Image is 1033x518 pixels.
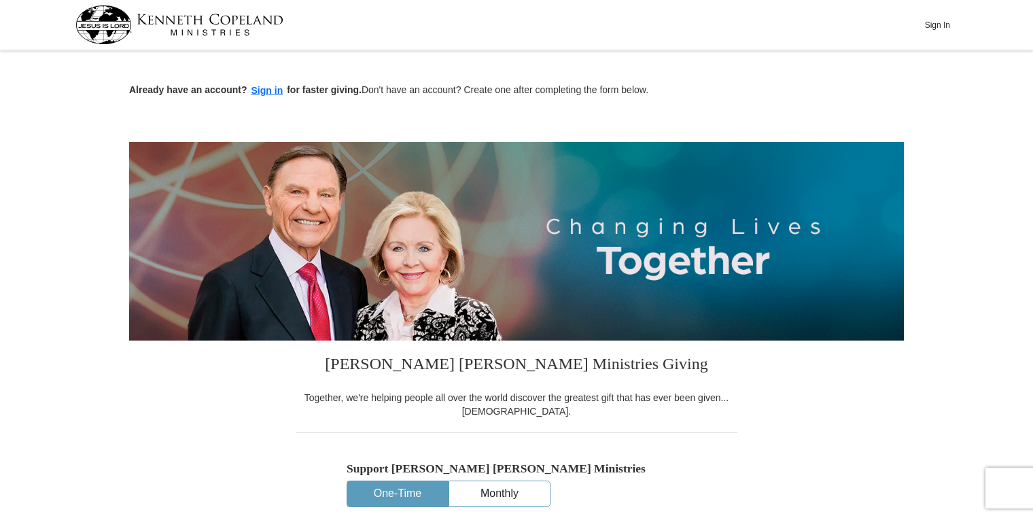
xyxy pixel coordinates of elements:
p: Don't have an account? Create one after completing the form below. [129,83,904,99]
div: Together, we're helping people all over the world discover the greatest gift that has ever been g... [296,391,737,418]
button: Monthly [449,481,550,506]
h3: [PERSON_NAME] [PERSON_NAME] Ministries Giving [296,341,737,391]
img: kcm-header-logo.svg [75,5,283,44]
h5: Support [PERSON_NAME] [PERSON_NAME] Ministries [347,462,686,476]
button: Sign In [917,14,958,35]
button: Sign in [247,83,287,99]
button: One-Time [347,481,448,506]
strong: Already have an account? for faster giving. [129,84,362,95]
